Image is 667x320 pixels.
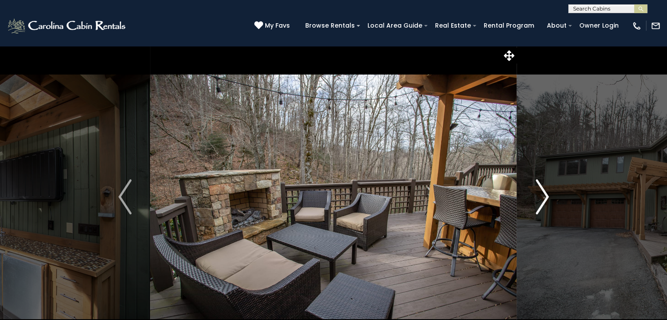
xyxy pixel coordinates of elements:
[301,19,359,32] a: Browse Rentals
[542,19,571,32] a: About
[651,21,660,31] img: mail-regular-white.png
[363,19,427,32] a: Local Area Guide
[118,179,132,214] img: arrow
[431,19,475,32] a: Real Estate
[575,19,623,32] a: Owner Login
[535,179,549,214] img: arrow
[254,21,292,31] a: My Favs
[479,19,539,32] a: Rental Program
[632,21,642,31] img: phone-regular-white.png
[7,17,128,35] img: White-1-2.png
[265,21,290,30] span: My Favs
